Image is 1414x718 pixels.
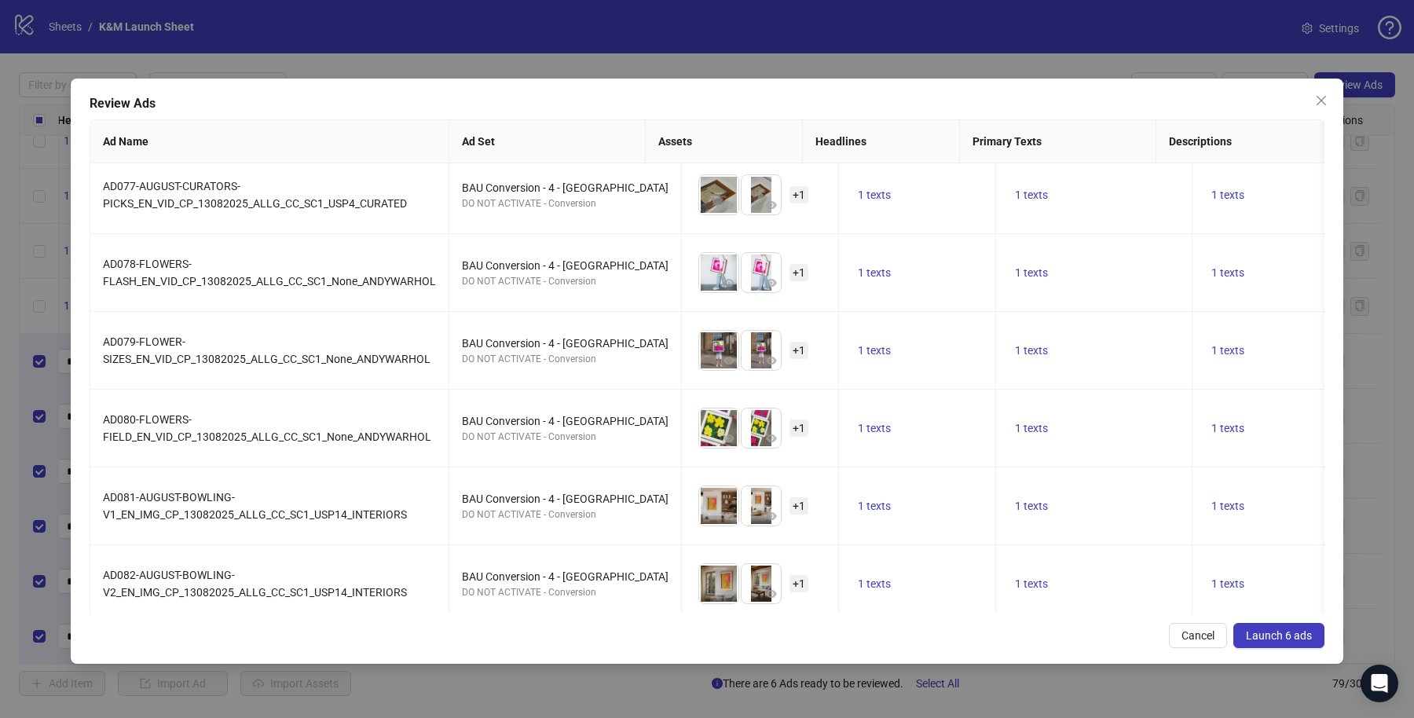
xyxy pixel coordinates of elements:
[789,264,808,281] span: + 1
[462,507,669,522] div: DO NOT ACTIVATE - Conversion
[1015,422,1048,434] span: 1 texts
[462,585,669,600] div: DO NOT ACTIVATE - Conversion
[858,577,891,590] span: 1 texts
[103,569,407,599] span: AD082-AUGUST-BOWLING-V2_EN_IMG_CP_13082025_ALLG_CC_SC1_USP14_INTERIORS
[789,575,808,592] span: + 1
[1211,500,1244,512] span: 1 texts
[1009,263,1054,282] button: 1 texts
[646,120,803,163] th: Assets
[1015,500,1048,512] span: 1 texts
[699,408,738,448] img: Asset 1
[699,175,738,214] img: Asset 1
[90,120,449,163] th: Ad Name
[462,490,669,507] div: BAU Conversion - 4 - [GEOGRAPHIC_DATA]
[1156,120,1353,163] th: Descriptions
[103,335,430,365] span: AD079-FLOWER-SIZES_EN_VID_CP_13082025_ALLG_CC_SC1_None_ANDYWARHOL
[1009,419,1054,438] button: 1 texts
[1246,629,1312,642] span: Launch 6 ads
[762,507,781,526] button: Preview
[789,419,808,437] span: + 1
[742,486,781,526] img: Asset 2
[803,120,960,163] th: Headlines
[462,352,669,367] div: DO NOT ACTIVATE - Conversion
[1015,577,1048,590] span: 1 texts
[723,200,734,211] span: eye
[720,196,738,214] button: Preview
[723,511,734,522] span: eye
[766,355,777,366] span: eye
[742,564,781,603] img: Asset 2
[742,331,781,370] img: Asset 2
[720,273,738,292] button: Preview
[789,186,808,203] span: + 1
[852,574,897,593] button: 1 texts
[1009,496,1054,515] button: 1 texts
[462,568,669,585] div: BAU Conversion - 4 - [GEOGRAPHIC_DATA]
[720,429,738,448] button: Preview
[103,180,407,210] span: AD077-AUGUST-CURATORS-PICKS_EN_VID_CP_13082025_ALLG_CC_SC1_USP4_CURATED
[852,496,897,515] button: 1 texts
[1009,574,1054,593] button: 1 texts
[858,344,891,357] span: 1 texts
[789,342,808,359] span: + 1
[1015,344,1048,357] span: 1 texts
[742,253,781,292] img: Asset 2
[723,433,734,444] span: eye
[103,491,407,521] span: AD081-AUGUST-BOWLING-V1_EN_IMG_CP_13082025_ALLG_CC_SC1_USP14_INTERIORS
[723,277,734,288] span: eye
[103,258,436,288] span: AD078-FLOWERS-FLASH_EN_VID_CP_13082025_ALLG_CC_SC1_None_ANDYWARHOL
[762,584,781,603] button: Preview
[1211,266,1244,279] span: 1 texts
[742,175,781,214] img: Asset 2
[462,412,669,430] div: BAU Conversion - 4 - [GEOGRAPHIC_DATA]
[1169,623,1227,648] button: Cancel
[762,273,781,292] button: Preview
[720,507,738,526] button: Preview
[858,266,891,279] span: 1 texts
[1211,344,1244,357] span: 1 texts
[766,433,777,444] span: eye
[462,274,669,289] div: DO NOT ACTIVATE - Conversion
[762,196,781,214] button: Preview
[1211,422,1244,434] span: 1 texts
[762,351,781,370] button: Preview
[766,277,777,288] span: eye
[699,486,738,526] img: Asset 1
[723,588,734,599] span: eye
[720,584,738,603] button: Preview
[766,588,777,599] span: eye
[960,120,1156,163] th: Primary Texts
[766,200,777,211] span: eye
[1009,341,1054,360] button: 1 texts
[723,355,734,366] span: eye
[1205,574,1251,593] button: 1 texts
[1205,419,1251,438] button: 1 texts
[462,335,669,352] div: BAU Conversion - 4 - [GEOGRAPHIC_DATA]
[462,430,669,445] div: DO NOT ACTIVATE - Conversion
[462,179,669,196] div: BAU Conversion - 4 - [GEOGRAPHIC_DATA]
[858,189,891,201] span: 1 texts
[852,185,897,204] button: 1 texts
[1233,623,1324,648] button: Launch 6 ads
[699,564,738,603] img: Asset 1
[1009,185,1054,204] button: 1 texts
[1205,496,1251,515] button: 1 texts
[766,511,777,522] span: eye
[858,500,891,512] span: 1 texts
[449,120,646,163] th: Ad Set
[1361,665,1398,702] div: Open Intercom Messenger
[1205,185,1251,204] button: 1 texts
[852,341,897,360] button: 1 texts
[90,94,1324,113] div: Review Ads
[462,196,669,211] div: DO NOT ACTIVATE - Conversion
[852,263,897,282] button: 1 texts
[1315,94,1328,107] span: close
[699,253,738,292] img: Asset 1
[1015,189,1048,201] span: 1 texts
[699,331,738,370] img: Asset 1
[762,429,781,448] button: Preview
[1211,189,1244,201] span: 1 texts
[1205,341,1251,360] button: 1 texts
[858,422,891,434] span: 1 texts
[462,257,669,274] div: BAU Conversion - 4 - [GEOGRAPHIC_DATA]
